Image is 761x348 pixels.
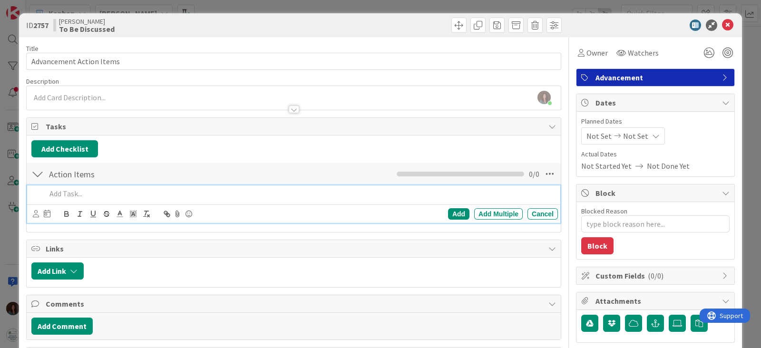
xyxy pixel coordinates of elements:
div: Cancel [527,208,558,220]
span: Planned Dates [581,116,730,126]
span: Support [20,1,43,13]
span: Watchers [628,47,659,58]
div: Add Multiple [474,208,523,220]
label: Blocked Reason [581,207,627,215]
button: Block [581,237,614,254]
button: Add Checklist [31,140,98,157]
span: Not Set [623,130,648,142]
b: 2757 [33,20,49,30]
span: 0 / 0 [529,168,539,180]
span: Custom Fields [595,270,717,281]
span: Actual Dates [581,149,730,159]
button: Add Comment [31,318,93,335]
span: Links [46,243,544,254]
span: Not Done Yet [647,160,690,172]
b: To Be Discussed [59,25,115,33]
span: Tasks [46,121,544,132]
div: Add [448,208,469,220]
span: Description [26,77,59,86]
span: ( 0/0 ) [648,271,663,280]
span: Dates [595,97,717,108]
span: Attachments [595,295,717,307]
input: type card name here... [26,53,561,70]
img: OCY08dXc8IdnIpmaIgmOpY5pXBdHb5bl.jpg [537,91,551,104]
button: Add Link [31,262,84,280]
label: Title [26,44,39,53]
span: Owner [586,47,608,58]
span: [PERSON_NAME] [59,18,115,25]
span: ID [26,19,49,31]
span: Block [595,187,717,199]
span: Comments [46,298,544,309]
span: Not Set [586,130,612,142]
span: Advancement [595,72,717,83]
span: Not Started Yet [581,160,632,172]
input: Add Checklist... [46,165,260,183]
